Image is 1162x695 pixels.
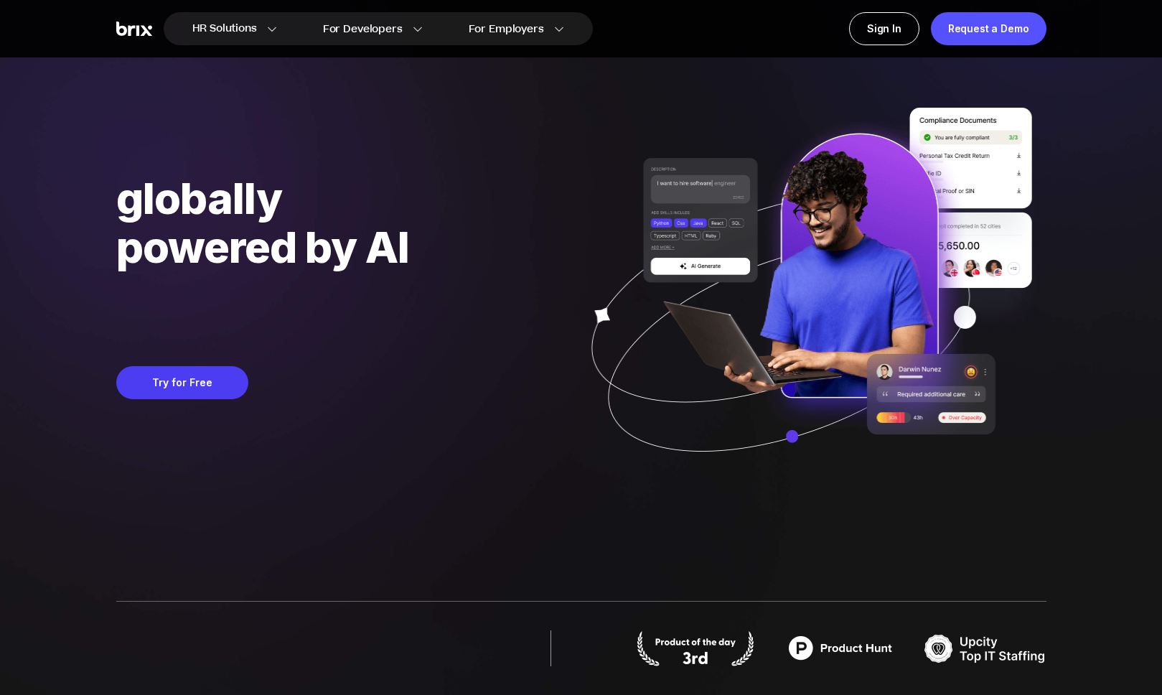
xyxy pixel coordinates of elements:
img: product hunt badge [634,630,756,666]
a: Request a Demo [931,12,1046,45]
span: For Developers [323,22,403,37]
span: HR Solutions [192,17,257,40]
img: product hunt badge [779,630,901,666]
img: ai generate [566,108,1046,494]
img: Brix Logo [116,22,152,37]
span: For Employers [469,22,544,37]
img: TOP IT STAFFING [924,630,1046,666]
div: powered by AI [116,223,441,271]
a: Sign In [849,12,919,45]
div: globally [116,174,441,223]
button: Try for Free [116,366,248,399]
